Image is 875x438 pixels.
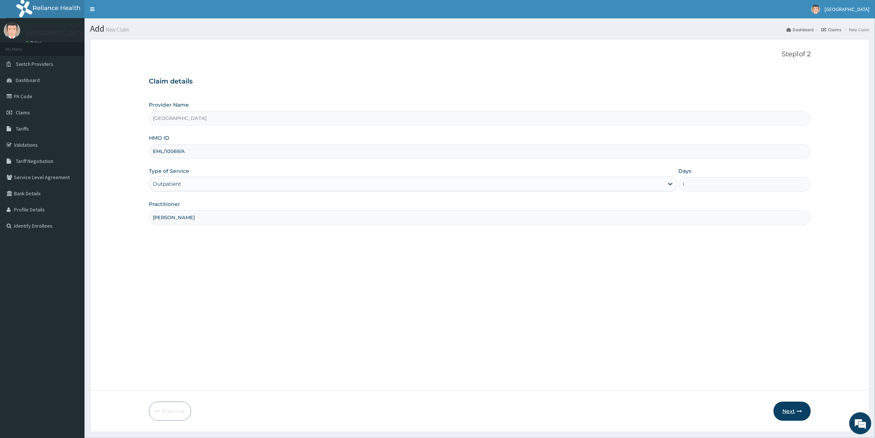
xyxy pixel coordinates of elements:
[16,61,53,67] span: Switch Providers
[149,402,191,421] button: Previous
[16,109,30,116] span: Claims
[149,78,811,86] h3: Claim details
[16,125,29,132] span: Tariffs
[774,402,811,421] button: Next
[104,27,129,32] small: New Claim
[149,144,811,159] input: Enter HMO ID
[811,5,820,14] img: User Image
[4,22,20,39] img: User Image
[842,26,869,33] li: New Claim
[825,6,869,13] span: [GEOGRAPHIC_DATA]
[90,24,869,33] h1: Add
[679,167,692,175] label: Days
[16,77,40,83] span: Dashboard
[153,180,181,188] div: Outpatient
[149,101,189,108] label: Provider Name
[149,210,811,225] input: Enter Name
[26,30,86,36] p: [GEOGRAPHIC_DATA]
[149,50,811,58] p: Step 1 of 2
[786,26,814,33] a: Dashboard
[149,134,169,142] label: HMO ID
[821,26,841,33] a: Claims
[26,40,43,45] a: Online
[149,167,189,175] label: Type of Service
[149,200,180,208] label: Practitioner
[16,158,53,164] span: Tariff Negotiation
